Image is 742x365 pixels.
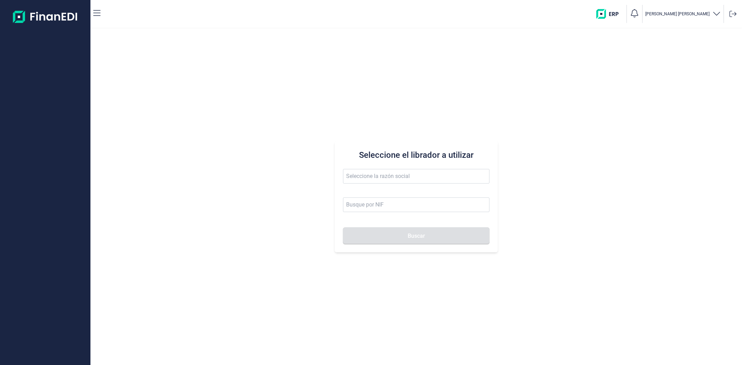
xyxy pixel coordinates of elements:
[343,149,489,161] h3: Seleccione el librador a utilizar
[408,233,425,238] span: Buscar
[596,9,624,19] img: erp
[13,6,78,28] img: Logo de aplicación
[343,227,489,244] button: Buscar
[645,9,721,19] button: [PERSON_NAME] [PERSON_NAME]
[343,169,489,184] input: Seleccione la razón social
[645,11,710,17] p: [PERSON_NAME] [PERSON_NAME]
[343,197,489,212] input: Busque por NIF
